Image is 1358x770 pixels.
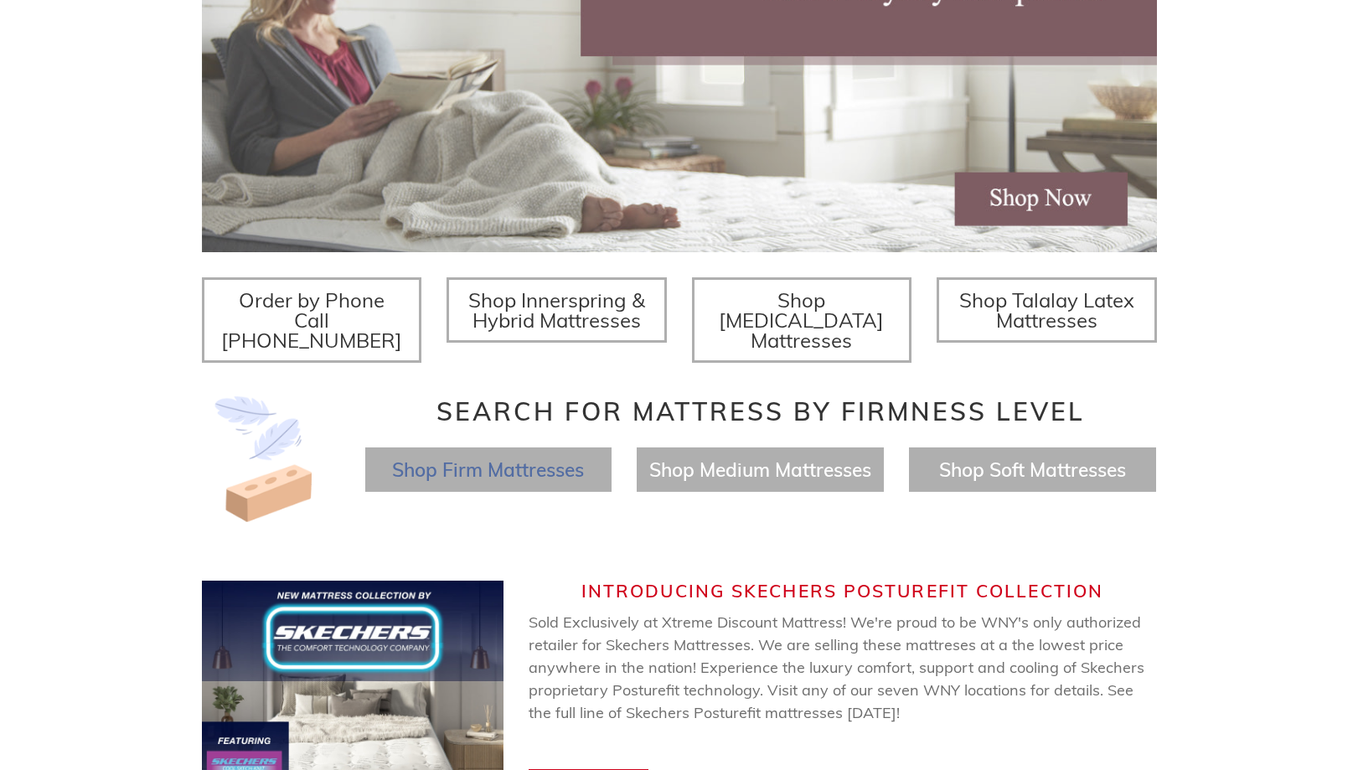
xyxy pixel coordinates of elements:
[581,580,1103,602] span: Introducing Skechers Posturefit Collection
[202,396,328,522] img: Image-of-brick- and-feather-representing-firm-and-soft-feel
[221,287,402,353] span: Order by Phone Call [PHONE_NUMBER]
[468,287,645,333] span: Shop Innerspring & Hybrid Mattresses
[529,612,1144,767] span: Sold Exclusively at Xtreme Discount Mattress! We're proud to be WNY's only authorized retailer fo...
[939,457,1126,482] a: Shop Soft Mattresses
[447,277,667,343] a: Shop Innerspring & Hybrid Mattresses
[959,287,1134,333] span: Shop Talalay Latex Mattresses
[436,395,1085,427] span: Search for Mattress by Firmness Level
[692,277,912,363] a: Shop [MEDICAL_DATA] Mattresses
[392,457,584,482] a: Shop Firm Mattresses
[937,277,1157,343] a: Shop Talalay Latex Mattresses
[719,287,884,353] span: Shop [MEDICAL_DATA] Mattresses
[202,277,422,363] a: Order by Phone Call [PHONE_NUMBER]
[649,457,871,482] a: Shop Medium Mattresses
